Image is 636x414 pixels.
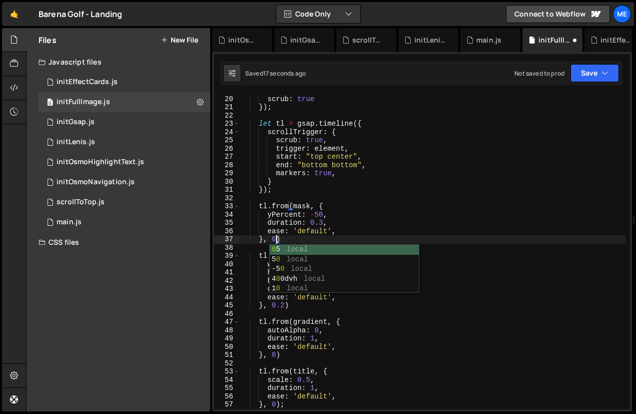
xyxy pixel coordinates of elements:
[214,211,240,219] div: 34
[27,52,210,72] div: Javascript files
[161,36,198,44] button: New File
[506,5,610,23] a: Connect to Webflow
[276,5,360,23] button: Code Only
[214,120,240,128] div: 23
[214,194,240,203] div: 32
[214,301,240,310] div: 45
[214,359,240,368] div: 52
[39,112,210,132] div: 17023/46771.js
[414,35,446,45] div: initLenis.js
[57,218,82,227] div: main.js
[214,161,240,170] div: 28
[214,277,240,285] div: 42
[352,35,384,45] div: scrollToTop.js
[514,69,564,78] div: Not saved to prod
[214,285,240,293] div: 43
[214,95,240,104] div: 20
[57,178,135,187] div: initOsmoNavigation.js
[214,318,240,326] div: 47
[39,72,210,92] div: 17023/46908.js
[214,219,240,227] div: 35
[214,367,240,376] div: 53
[228,35,260,45] div: initOsmoHighlightText.js
[214,252,240,260] div: 39
[245,69,306,78] div: Saved
[538,35,570,45] div: initFullImage.js
[214,145,240,153] div: 26
[39,132,210,152] div: 17023/46770.js
[214,326,240,335] div: 48
[214,351,240,359] div: 51
[39,212,210,232] div: 17023/46769.js
[57,78,118,87] div: initEffectCards.js
[57,98,110,107] div: initFullImage.js
[290,35,322,45] div: initGsap.js
[39,92,210,112] div: 17023/46929.js
[39,192,210,212] div: scrollToTop.js
[263,69,306,78] div: 17 seconds ago
[2,2,27,26] a: 🤙
[214,260,240,269] div: 40
[57,158,144,167] div: initOsmoHighlightText.js
[600,35,632,45] div: initEffectCards.js
[570,64,619,82] button: Save
[214,343,240,351] div: 50
[214,202,240,211] div: 33
[476,35,501,45] div: main.js
[214,268,240,277] div: 41
[214,376,240,384] div: 54
[214,227,240,236] div: 36
[39,8,122,20] div: Barena Golf - Landing
[214,178,240,186] div: 30
[214,384,240,392] div: 55
[613,5,631,23] a: Me
[214,103,240,112] div: 21
[214,112,240,120] div: 22
[214,153,240,161] div: 27
[214,392,240,401] div: 56
[47,99,53,107] span: 0
[214,186,240,194] div: 31
[57,198,105,207] div: scrollToTop.js
[214,400,240,409] div: 57
[214,334,240,343] div: 49
[214,136,240,145] div: 25
[27,232,210,252] div: CSS files
[214,244,240,252] div: 38
[214,293,240,302] div: 44
[214,128,240,137] div: 24
[39,152,210,172] div: 17023/46872.js
[39,35,57,46] h2: Files
[214,235,240,244] div: 37
[214,169,240,178] div: 29
[39,172,210,192] div: 17023/46768.js
[57,118,95,127] div: initGsap.js
[57,138,95,147] div: initLenis.js
[214,310,240,318] div: 46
